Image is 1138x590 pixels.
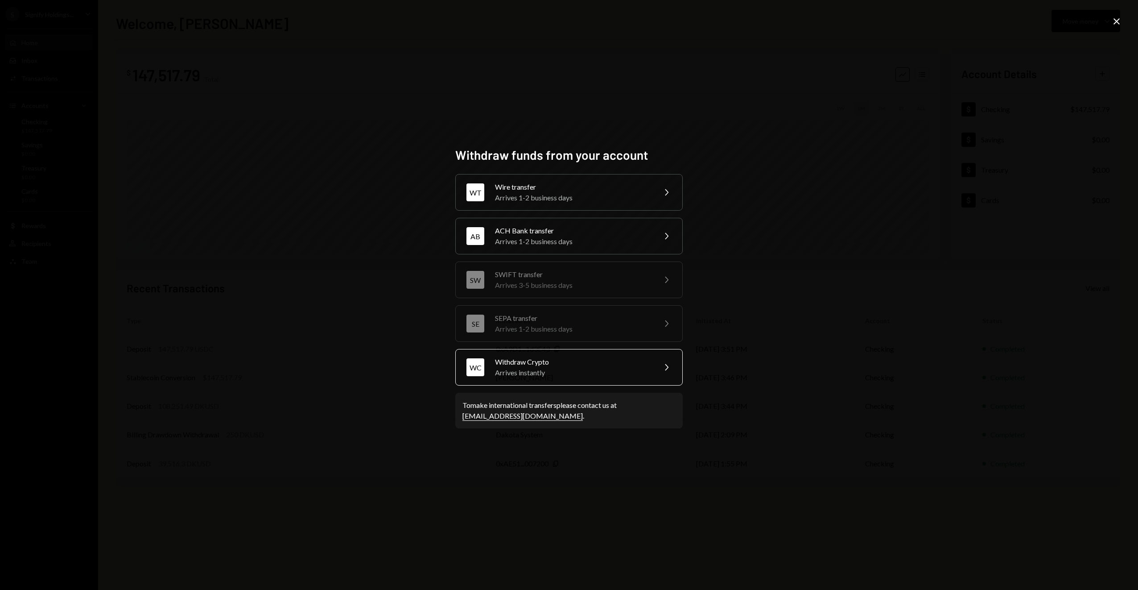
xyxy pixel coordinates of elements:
[466,358,484,376] div: WC
[455,218,683,254] button: ABACH Bank transferArrives 1-2 business days
[495,367,650,378] div: Arrives instantly
[495,269,650,280] div: SWIFT transfer
[455,262,683,298] button: SWSWIFT transferArrives 3-5 business days
[495,357,650,367] div: Withdraw Crypto
[495,280,650,291] div: Arrives 3-5 business days
[495,192,650,203] div: Arrives 1-2 business days
[466,271,484,289] div: SW
[495,313,650,324] div: SEPA transfer
[455,305,683,342] button: SESEPA transferArrives 1-2 business days
[455,349,683,386] button: WCWithdraw CryptoArrives instantly
[462,400,676,421] div: To make international transfers please contact us at .
[466,315,484,332] div: SE
[462,411,583,421] a: [EMAIL_ADDRESS][DOMAIN_NAME]
[455,174,683,211] button: WTWire transferArrives 1-2 business days
[495,324,650,334] div: Arrives 1-2 business days
[495,225,650,236] div: ACH Bank transfer
[455,146,683,164] h2: Withdraw funds from your account
[495,236,650,247] div: Arrives 1-2 business days
[466,227,484,245] div: AB
[495,182,650,192] div: Wire transfer
[466,183,484,201] div: WT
